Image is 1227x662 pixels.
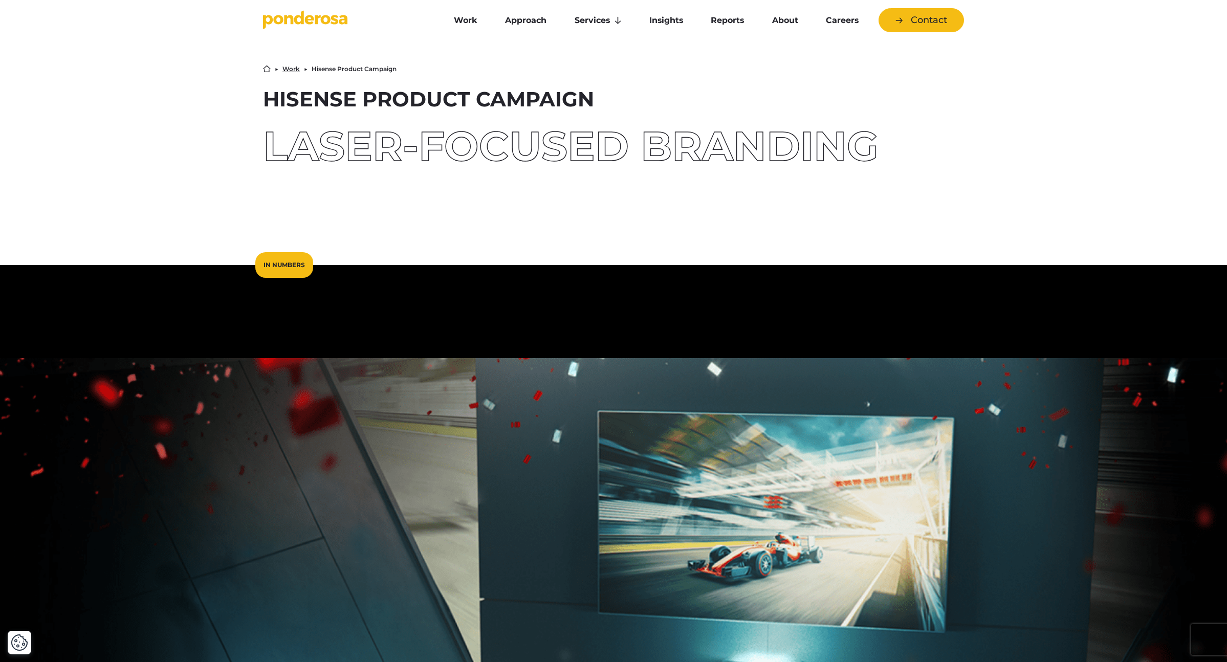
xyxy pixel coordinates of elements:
a: Services [563,10,633,31]
a: About [760,10,809,31]
div: In Numbers [255,252,313,278]
a: Contact [879,8,964,32]
a: Insights [638,10,695,31]
h1: Hisense Product Campaign [263,89,964,109]
a: Work [442,10,489,31]
li: Hisense Product Campaign [312,66,397,72]
img: Revisit consent button [11,634,28,651]
a: Work [282,66,300,72]
a: Careers [814,10,870,31]
div: Laser-focused branding [263,126,964,167]
li: ▶︎ [304,66,308,72]
a: Reports [699,10,756,31]
a: Go to homepage [263,10,427,31]
li: ▶︎ [275,66,278,72]
a: Home [263,65,271,73]
a: Approach [493,10,558,31]
button: Cookie Settings [11,634,28,651]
